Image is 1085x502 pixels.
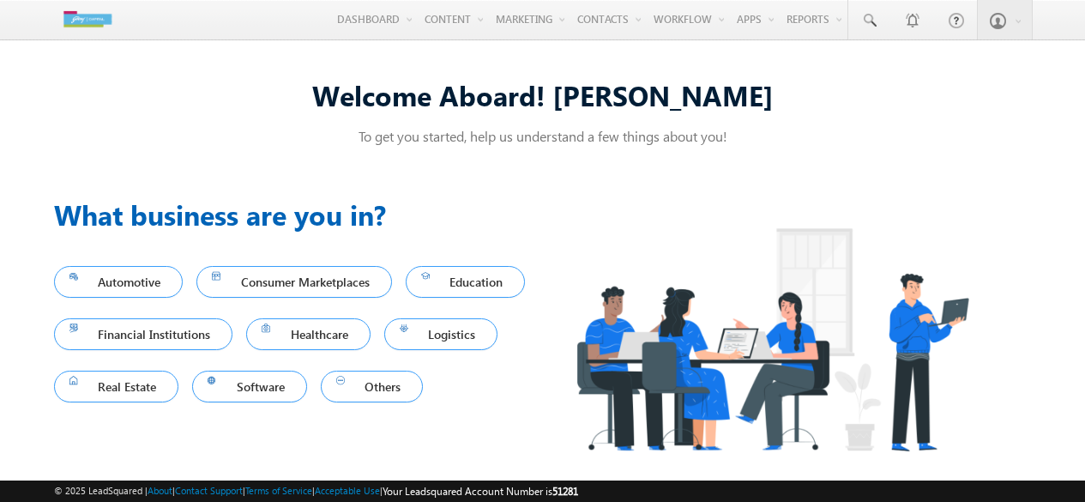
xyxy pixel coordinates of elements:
span: Education [421,270,510,293]
span: Automotive [69,270,168,293]
span: Software [208,375,292,398]
span: 51281 [552,485,578,498]
span: Consumer Marketplaces [212,270,377,293]
span: Your Leadsquared Account Number is [383,485,578,498]
img: Industry.png [543,194,1001,485]
a: Terms of Service [245,485,312,496]
a: Contact Support [175,485,243,496]
h3: What business are you in? [54,194,543,235]
span: © 2025 LeadSquared | | | | | [54,483,578,499]
img: Custom Logo [54,4,121,34]
span: Financial Institutions [69,323,218,346]
a: Acceptable Use [315,485,380,496]
span: Healthcare [262,323,355,346]
span: Real Estate [69,375,164,398]
div: Welcome Aboard! [PERSON_NAME] [54,76,1032,113]
a: About [148,485,172,496]
span: Logistics [400,323,483,346]
span: Others [336,375,408,398]
p: To get you started, help us understand a few things about you! [54,127,1032,145]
